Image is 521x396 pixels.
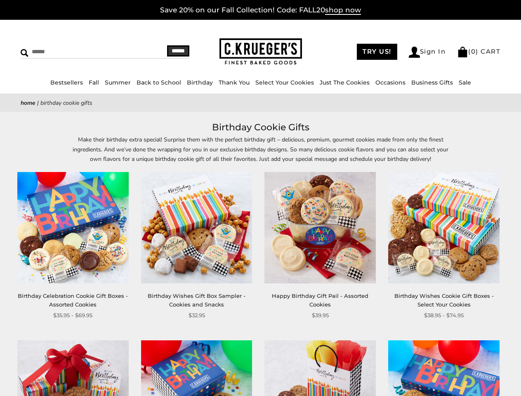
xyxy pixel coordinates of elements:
[53,311,92,320] span: $35.95 - $69.95
[312,311,329,320] span: $39.95
[40,99,92,107] span: Birthday Cookie Gifts
[17,172,129,283] img: Birthday Celebration Cookie Gift Boxes - Assorted Cookies
[388,172,500,283] img: Birthday Wishes Cookie Gift Boxes - Select Your Cookies
[89,79,99,86] a: Fall
[459,79,471,86] a: Sale
[137,79,181,86] a: Back to School
[33,120,488,135] h1: Birthday Cookie Gifts
[219,79,250,86] a: Thank You
[219,38,302,65] img: C.KRUEGER'S
[357,44,397,60] a: TRY US!
[71,135,450,163] p: Make their birthday extra special! Surprise them with the perfect birthday gift – delicious, prem...
[21,49,28,57] img: Search
[264,172,376,283] img: Happy Birthday Gift Pail - Assorted Cookies
[160,6,361,15] a: Save 20% on our Fall Collection! Code: FALL20shop now
[21,99,35,107] a: Home
[21,45,130,58] input: Search
[21,98,500,108] nav: breadcrumbs
[255,79,314,86] a: Select Your Cookies
[187,79,213,86] a: Birthday
[409,47,420,58] img: Account
[7,365,85,389] iframe: Sign Up via Text for Offers
[411,79,453,86] a: Business Gifts
[141,172,252,283] img: Birthday Wishes Gift Box Sampler - Cookies and Snacks
[375,79,405,86] a: Occasions
[424,311,464,320] span: $38.95 - $74.95
[394,292,494,308] a: Birthday Wishes Cookie Gift Boxes - Select Your Cookies
[272,292,368,308] a: Happy Birthday Gift Pail - Assorted Cookies
[320,79,370,86] a: Just The Cookies
[105,79,131,86] a: Summer
[148,292,245,308] a: Birthday Wishes Gift Box Sampler - Cookies and Snacks
[325,6,361,15] span: shop now
[457,47,500,55] a: (0) CART
[409,47,446,58] a: Sign In
[457,47,468,57] img: Bag
[37,99,39,107] span: |
[50,79,83,86] a: Bestsellers
[18,292,128,308] a: Birthday Celebration Cookie Gift Boxes - Assorted Cookies
[471,47,476,55] span: 0
[189,311,205,320] span: $32.95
